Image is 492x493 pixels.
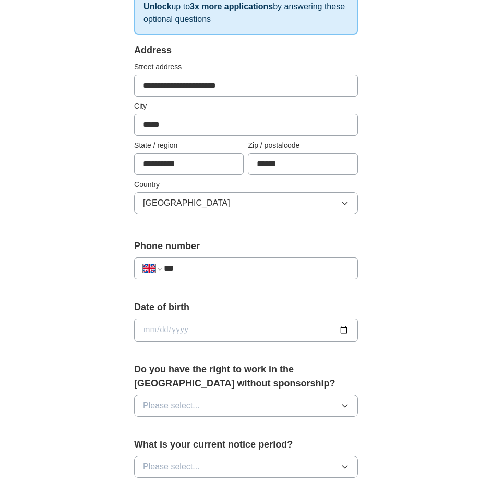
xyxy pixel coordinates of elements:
[134,300,358,314] label: Date of birth
[134,192,358,214] button: [GEOGRAPHIC_DATA]
[134,62,358,73] label: Street address
[143,197,230,209] span: [GEOGRAPHIC_DATA]
[134,101,358,112] label: City
[143,461,200,473] span: Please select...
[134,438,358,452] label: What is your current notice period?
[143,2,171,11] strong: Unlock
[134,179,358,190] label: Country
[248,140,357,151] label: Zip / postalcode
[134,395,358,417] button: Please select...
[143,400,200,412] span: Please select...
[134,239,358,253] label: Phone number
[134,43,358,57] div: Address
[134,362,358,391] label: Do you have the right to work in the [GEOGRAPHIC_DATA] without sponsorship?
[134,140,244,151] label: State / region
[190,2,273,11] strong: 3x more applications
[134,456,358,478] button: Please select...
